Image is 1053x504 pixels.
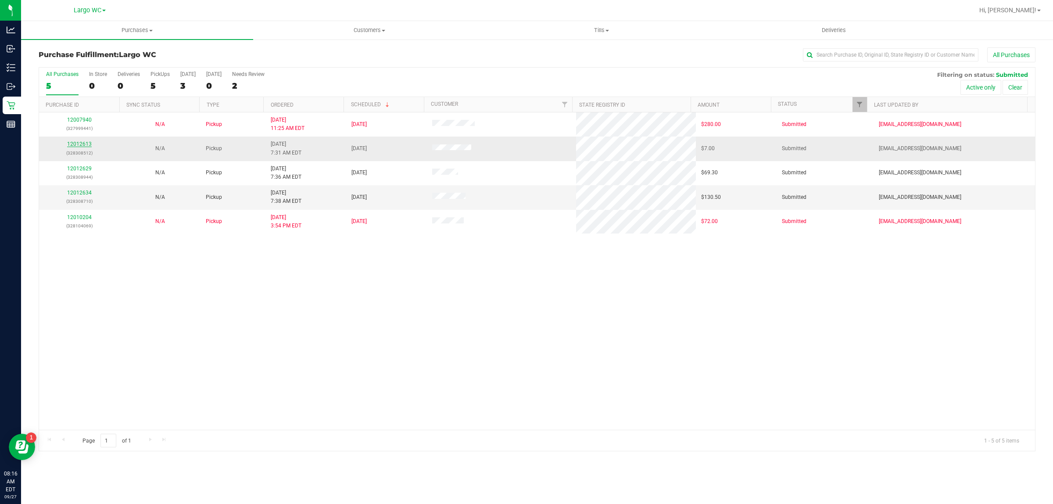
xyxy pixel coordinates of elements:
div: All Purchases [46,71,79,77]
span: $72.00 [701,217,718,226]
span: Largo WC [119,50,156,59]
p: 08:16 AM EDT [4,470,17,493]
span: Tills [486,26,717,34]
a: Status [778,101,797,107]
div: 2 [232,81,265,91]
span: Deliveries [810,26,858,34]
inline-svg: Outbound [7,82,15,91]
a: Type [207,102,219,108]
span: Purchases [21,26,253,34]
span: [DATE] [351,217,367,226]
button: Active only [960,80,1001,95]
div: 3 [180,81,196,91]
span: [EMAIL_ADDRESS][DOMAIN_NAME] [879,217,961,226]
span: Not Applicable [155,194,165,200]
a: 12007940 [67,117,92,123]
span: Not Applicable [155,145,165,151]
span: [DATE] 3:54 PM EDT [271,213,301,230]
a: Filter [557,97,572,112]
input: Search Purchase ID, Original ID, State Registry ID or Customer Name... [803,48,978,61]
button: Clear [1003,80,1028,95]
div: 5 [150,81,170,91]
inline-svg: Inbound [7,44,15,53]
span: Customers [254,26,485,34]
a: Filter [852,97,867,112]
p: (327999441) [44,124,115,133]
span: Pickup [206,217,222,226]
p: 09/27 [4,493,17,500]
a: 12010204 [67,214,92,220]
a: Amount [698,102,720,108]
span: Submitted [782,144,806,153]
span: $130.50 [701,193,721,202]
span: [DATE] 11:25 AM EDT [271,116,304,133]
span: Not Applicable [155,218,165,224]
a: Last Updated By [874,102,918,108]
span: Not Applicable [155,121,165,127]
div: 0 [89,81,107,91]
span: [EMAIL_ADDRESS][DOMAIN_NAME] [879,144,961,153]
div: 0 [118,81,140,91]
span: Pickup [206,169,222,177]
div: 5 [46,81,79,91]
a: Scheduled [351,101,391,108]
inline-svg: Analytics [7,25,15,34]
span: Pickup [206,193,222,202]
a: 12012629 [67,166,92,172]
span: Filtering on status: [937,71,994,78]
p: (328308512) [44,149,115,157]
span: $7.00 [701,144,715,153]
span: [DATE] [351,120,367,129]
span: [DATE] 7:38 AM EDT [271,189,301,205]
inline-svg: Inventory [7,63,15,72]
span: Largo WC [74,7,101,14]
div: Needs Review [232,71,265,77]
iframe: Resource center [9,434,35,460]
div: 0 [206,81,222,91]
inline-svg: Reports [7,120,15,129]
a: Ordered [271,102,294,108]
span: Submitted [782,169,806,177]
a: 12012634 [67,190,92,196]
div: PickUps [150,71,170,77]
p: (328308944) [44,173,115,181]
a: Customer [431,101,458,107]
button: All Purchases [987,47,1035,62]
span: [DATE] [351,144,367,153]
inline-svg: Retail [7,101,15,110]
span: Submitted [996,71,1028,78]
p: (328104069) [44,222,115,230]
span: [EMAIL_ADDRESS][DOMAIN_NAME] [879,169,961,177]
a: Purchase ID [46,102,79,108]
span: [EMAIL_ADDRESS][DOMAIN_NAME] [879,193,961,202]
span: Pickup [206,120,222,129]
span: [DATE] [351,169,367,177]
span: Not Applicable [155,169,165,176]
div: In Store [89,71,107,77]
span: [DATE] 7:31 AM EDT [271,140,301,157]
div: Deliveries [118,71,140,77]
input: 1 [100,434,116,447]
span: Submitted [782,120,806,129]
span: Page of 1 [75,434,138,447]
span: [EMAIL_ADDRESS][DOMAIN_NAME] [879,120,961,129]
span: Pickup [206,144,222,153]
span: Submitted [782,217,806,226]
a: Sync Status [126,102,160,108]
p: (328308710) [44,197,115,205]
span: Submitted [782,193,806,202]
iframe: Resource center unread badge [26,432,36,443]
a: State Registry ID [579,102,625,108]
a: 12012613 [67,141,92,147]
h3: Purchase Fulfillment: [39,51,371,59]
div: [DATE] [206,71,222,77]
span: $69.30 [701,169,718,177]
span: 1 - 5 of 5 items [977,434,1026,447]
span: [DATE] 7:36 AM EDT [271,165,301,181]
span: $280.00 [701,120,721,129]
span: Hi, [PERSON_NAME]! [979,7,1036,14]
div: [DATE] [180,71,196,77]
span: [DATE] [351,193,367,202]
